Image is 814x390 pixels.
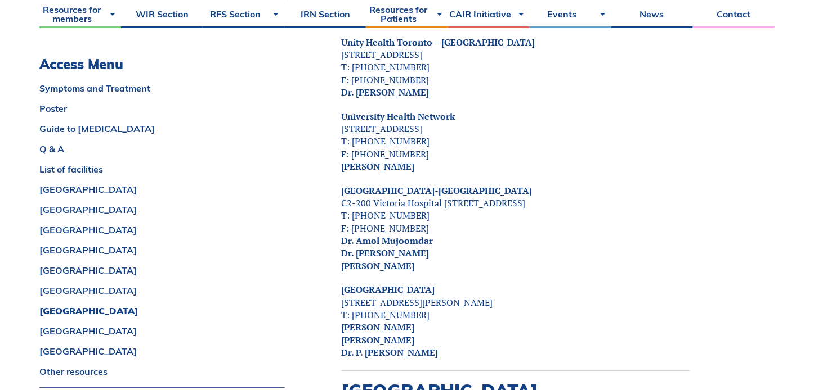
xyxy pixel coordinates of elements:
[341,283,435,296] a: [GEOGRAPHIC_DATA]
[341,260,414,272] strong: [PERSON_NAME]
[39,124,285,133] a: Guide to [MEDICAL_DATA]
[39,84,285,93] a: Symptoms and Treatment
[341,184,532,197] a: [GEOGRAPHIC_DATA]-[GEOGRAPHIC_DATA]
[39,266,285,275] a: [GEOGRAPHIC_DATA]
[341,184,690,273] p: C2-200 Victoria Hospital [STREET_ADDRESS] T: [PHONE_NUMBER] F: [PHONE_NUMBER]
[341,160,414,173] strong: [PERSON_NAME]
[39,286,285,295] a: [GEOGRAPHIC_DATA]
[341,321,438,359] strong: [PERSON_NAME] [PERSON_NAME] Dr. P. [PERSON_NAME]
[39,144,285,153] a: Q & A
[39,326,285,335] a: [GEOGRAPHIC_DATA]
[39,165,285,174] a: List of facilities
[39,56,285,72] h3: Access Menu
[39,225,285,234] a: [GEOGRAPHIC_DATA]
[39,347,285,356] a: [GEOGRAPHIC_DATA]
[341,110,690,173] p: [STREET_ADDRESS] T: [PHONE_NUMBER] F: [PHONE_NUMBER]
[341,283,690,359] p: [STREET_ADDRESS][PERSON_NAME] T: [PHONE_NUMBER]
[341,36,535,48] a: Unity Health Toronto – [GEOGRAPHIC_DATA]
[39,205,285,214] a: [GEOGRAPHIC_DATA]
[341,110,455,123] a: University Health Network
[39,104,285,113] a: Poster
[39,246,285,255] a: [GEOGRAPHIC_DATA]
[341,36,690,99] p: [STREET_ADDRESS] T: [PHONE_NUMBER] F: [PHONE_NUMBER]
[39,367,285,376] a: Other resources
[39,185,285,194] a: [GEOGRAPHIC_DATA]
[39,306,285,315] a: [GEOGRAPHIC_DATA]
[341,247,429,259] strong: Dr. [PERSON_NAME]
[341,86,429,98] strong: Dr. [PERSON_NAME]
[341,234,433,247] strong: Dr. Amol Mujoomdar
